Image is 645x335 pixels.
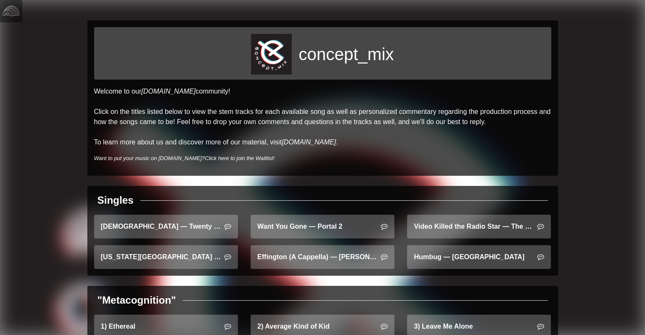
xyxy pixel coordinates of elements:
[98,193,134,208] div: Singles
[205,155,274,161] a: Click here to join the Waitlist!
[94,215,238,238] a: [DEMOGRAPHIC_DATA] — Twenty One Pilots
[407,215,551,238] a: Video Killed the Radio Star — The Buggles
[299,44,394,64] h1: concept_mix
[94,155,275,161] i: Want to put your music on [DOMAIN_NAME]?
[251,34,292,75] img: 1c609a96a71aa78909155cb2160418c518c210e828924dd128052413cddfaa15.jpg
[3,3,20,19] img: logo-white-4c48a5e4bebecaebe01ca5a9d34031cfd3d4ef9ae749242e8c4bf12ef99f53e8.png
[407,245,551,269] a: Humbug — [GEOGRAPHIC_DATA]
[141,88,195,95] a: [DOMAIN_NAME]
[251,245,394,269] a: Effington (A Cappella) — [PERSON_NAME]
[94,86,551,147] p: Welcome to our community! Click on the titles listed below to view the stem tracks for each avail...
[98,293,176,308] div: "Metacognition"
[251,215,394,238] a: Want You Gone — Portal 2
[94,245,238,269] a: [US_STATE][GEOGRAPHIC_DATA] — [GEOGRAPHIC_DATA]
[282,138,336,146] a: [DOMAIN_NAME]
